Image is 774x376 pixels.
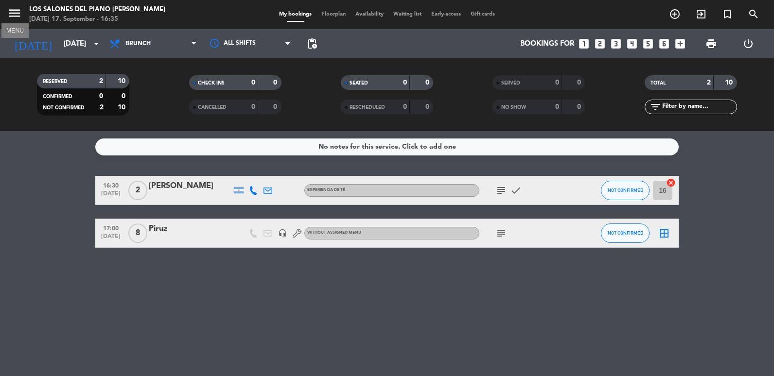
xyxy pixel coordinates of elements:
i: menu [7,6,22,20]
i: subject [495,227,507,239]
i: looks_one [578,37,590,50]
i: looks_3 [610,37,622,50]
i: looks_two [594,37,606,50]
div: [PERSON_NAME] [149,180,231,192]
div: No notes for this service. Click to add one [318,141,456,153]
span: [DATE] [99,190,123,202]
strong: 0 [273,79,279,86]
input: Filter by name... [661,102,737,112]
i: exit_to_app [695,8,707,20]
strong: 10 [118,104,127,111]
i: add_box [674,37,686,50]
strong: 0 [403,79,407,86]
button: menu [7,6,22,24]
span: Bookings for [520,40,574,48]
span: Floorplan [317,12,351,17]
span: print [705,38,717,50]
span: CONFIRMED [43,94,72,99]
span: NOT CONFIRMED [608,188,643,193]
strong: 10 [725,79,735,86]
span: SEATED [350,81,368,85]
i: cancel [666,178,676,188]
i: power_settings_new [742,38,754,50]
span: Early-access [426,12,466,17]
span: 16:30 [99,179,123,190]
strong: 0 [403,103,407,110]
strong: 2 [99,78,103,85]
span: Brunch [125,40,151,47]
span: pending_actions [306,38,318,50]
span: RESERVED [43,79,68,84]
i: looks_5 [642,37,654,50]
span: Without assigned menu [307,231,361,235]
i: add_circle_outline [669,8,681,20]
strong: 0 [425,103,431,110]
span: SERVED [501,81,520,85]
span: [DATE] [99,233,123,244]
i: search [748,8,759,20]
div: LOG OUT [730,29,767,58]
strong: 0 [251,79,255,86]
div: Los Salones del Piano [PERSON_NAME] [29,5,165,15]
strong: 10 [118,78,127,85]
i: turned_in_not [721,8,733,20]
span: 8 [128,223,147,243]
button: NOT CONFIRMED [601,223,650,243]
i: subject [495,185,507,196]
span: NOT CONFIRMED [608,230,643,236]
i: check [510,185,522,196]
strong: 0 [425,79,431,86]
span: Availability [351,12,388,17]
div: Piruz [149,222,231,235]
strong: 0 [577,79,583,86]
i: [DATE] [7,33,59,54]
span: CANCELLED [198,105,227,110]
span: EXPERIENCIA DE TÉ [307,188,345,192]
div: MENU [1,26,29,34]
span: 2 [128,181,147,200]
i: looks_4 [626,37,638,50]
span: Waiting list [388,12,426,17]
span: NO SHOW [501,105,526,110]
span: NOT CONFIRMED [43,105,85,110]
span: RESCHEDULED [350,105,385,110]
i: filter_list [650,101,661,113]
strong: 0 [555,79,559,86]
strong: 0 [555,103,559,110]
i: arrow_drop_down [90,38,102,50]
strong: 0 [251,103,255,110]
i: looks_6 [658,37,670,50]
strong: 0 [577,103,583,110]
strong: 0 [273,103,279,110]
span: 17:00 [99,222,123,233]
i: headset_mic [278,229,287,238]
strong: 0 [122,93,127,100]
div: [DATE] 17. September - 16:35 [29,15,165,24]
span: TOTAL [651,81,666,85]
span: My bookings [274,12,317,17]
span: Gift cards [466,12,500,17]
strong: 2 [100,104,104,111]
strong: 0 [99,93,103,100]
strong: 2 [707,79,711,86]
i: border_all [658,227,670,239]
span: CHECK INS [198,81,225,85]
button: NOT CONFIRMED [601,181,650,200]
